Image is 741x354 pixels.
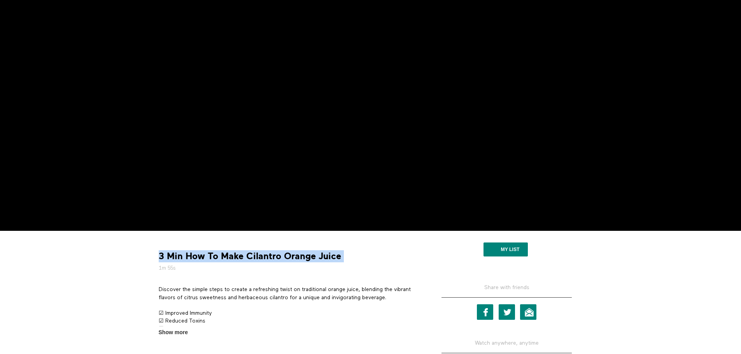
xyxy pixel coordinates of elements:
button: My list [483,242,527,256]
span: Show more [159,328,188,337]
h5: Share with friends [441,284,572,298]
h5: Watch anywhere, anytime [441,333,572,353]
a: Facebook [477,304,493,320]
strong: 3 Min How To Make Cilantro Orange Juice [159,250,341,262]
p: ☑ Improved Immunity ☑ Reduced Toxins ☑ Revitalized Digestion [159,309,419,333]
h5: 1m 55s [159,264,419,272]
p: Discover the simple steps to create a refreshing twist on traditional orange juice, blending the ... [159,286,419,302]
a: Twitter [499,304,515,320]
a: Email [520,304,536,320]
